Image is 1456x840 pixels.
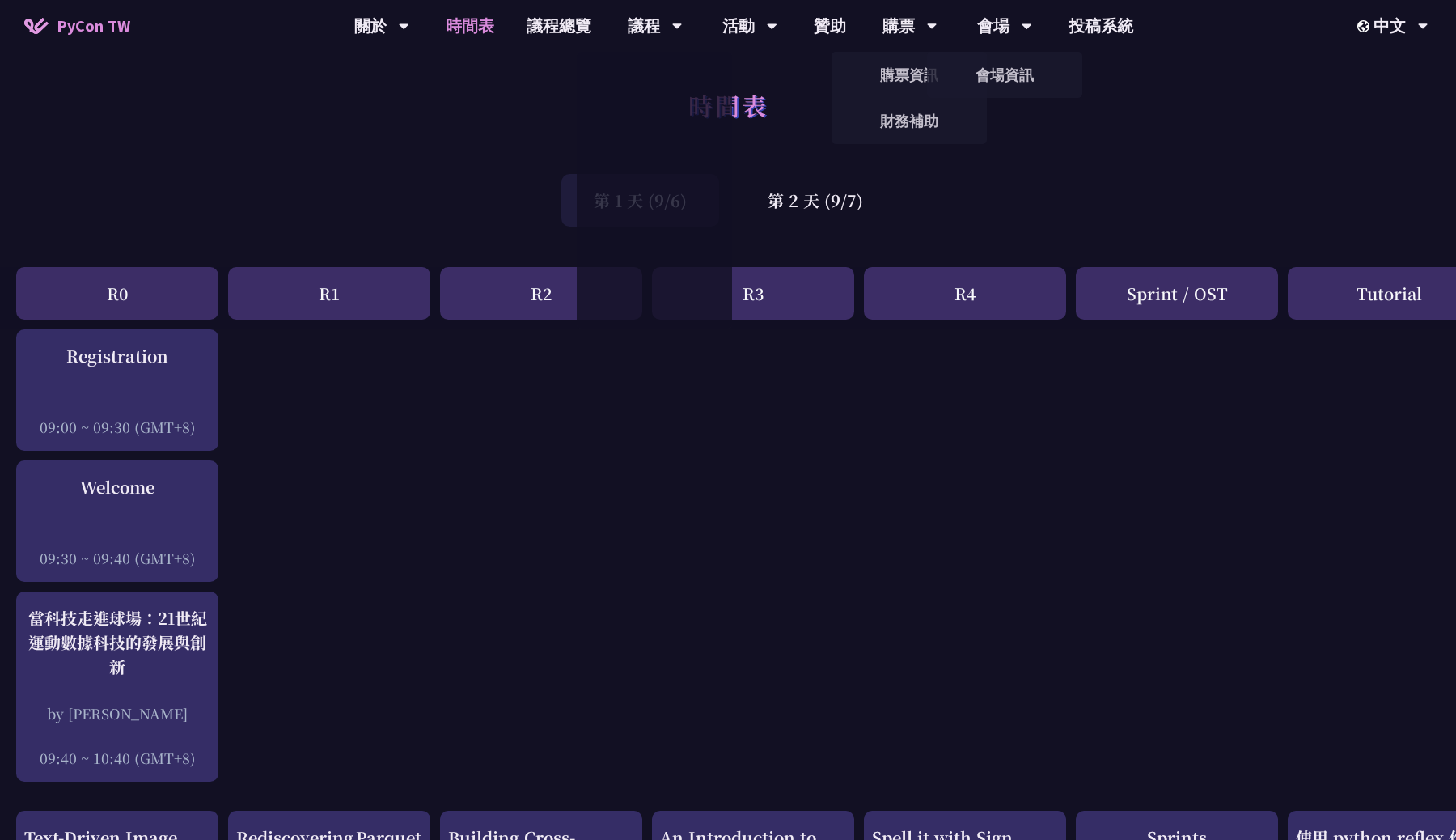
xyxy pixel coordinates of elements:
img: Home icon of PyCon TW 2025 [24,18,49,34]
div: 當科技走進球場：21世紀運動數據科技的發展與創新 [24,606,210,679]
div: R1 [228,267,430,320]
div: R0 [16,267,218,320]
div: 09:40 ~ 10:40 (GMT+8) [24,748,210,768]
div: 第 1 天 (9/6) [561,174,719,227]
div: R2 [440,267,642,320]
div: 第 2 天 (9/7) [735,174,895,227]
div: 09:30 ~ 09:40 (GMT+8) [24,548,210,568]
a: 會場資訊 [927,56,1082,94]
div: R4 [864,267,1066,320]
div: Registration [24,344,210,368]
a: 當科技走進球場：21世紀運動數據科技的發展與創新 by [PERSON_NAME] 09:40 ~ 10:40 (GMT+8) [24,606,210,768]
img: Locale Icon [1357,20,1373,32]
div: Welcome [24,475,210,499]
div: 09:00 ~ 09:30 (GMT+8) [24,417,210,437]
a: 財務補助 [832,102,987,140]
div: R3 [652,267,854,320]
a: PyCon TW [8,6,146,46]
div: by [PERSON_NAME] [24,703,210,723]
div: Sprint / OST [1076,267,1278,320]
a: 購票資訊 [832,56,987,94]
span: PyCon TW [57,14,130,38]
